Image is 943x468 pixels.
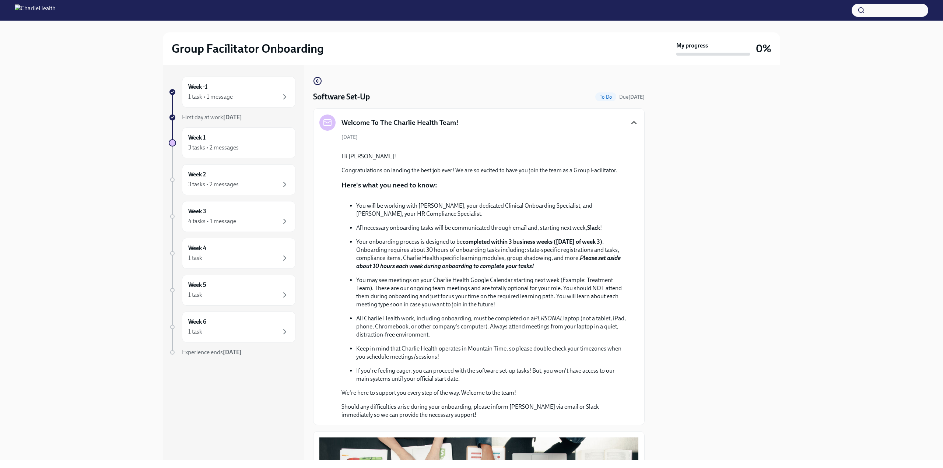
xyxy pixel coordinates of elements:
div: 1 task [188,291,202,299]
p: All Charlie Health work, including onboarding, must be completed on a laptop (not a tablet, iPad,... [356,314,627,339]
span: To Do [595,94,616,100]
p: You will be working with [PERSON_NAME], your dedicated Clinical Onboarding Specialist, and [PERSO... [356,202,627,218]
span: Due [619,94,645,100]
a: Week 13 tasks • 2 messages [169,127,295,158]
p: We're here to support you every step of the way. Welcome to the team! [341,389,627,397]
strong: Slack [587,224,600,231]
a: Week 23 tasks • 2 messages [169,164,295,195]
span: [DATE] [341,134,358,141]
div: 1 task [188,254,202,262]
strong: [DATE] [223,349,242,356]
h6: Week 3 [188,207,206,215]
strong: My progress [676,42,708,50]
h4: Software Set-Up [313,91,370,102]
h5: Welcome To The Charlie Health Team! [341,118,459,127]
div: 1 task • 1 message [188,93,233,101]
h2: Group Facilitator Onboarding [172,41,324,56]
span: First day at work [182,114,242,121]
a: First day at work[DATE] [169,113,295,122]
p: Hi [PERSON_NAME]! [341,152,617,161]
p: Congratulations on landing the best job ever! We are so excited to have you join the team as a Gr... [341,166,617,175]
a: Week -11 task • 1 message [169,77,295,108]
strong: [DATE] [628,94,645,100]
a: Week 41 task [169,238,295,269]
div: 3 tasks • 2 messages [188,180,239,189]
a: Week 61 task [169,312,295,342]
h6: Week 4 [188,244,206,252]
p: If you're feeling eager, you can proceed with the software set-up tasks! But, you won't have acce... [356,367,627,383]
img: CharlieHealth [15,4,56,16]
em: PERSONAL [534,315,563,322]
h6: Week -1 [188,83,207,91]
p: Keep in mind that Charlie Health operates in Mountain Time, so please double check your timezones... [356,345,627,361]
strong: [DATE] [223,114,242,121]
p: Should any difficulties arise during your onboarding, please inform [PERSON_NAME] via email or Sl... [341,403,627,419]
a: Week 51 task [169,275,295,306]
div: 3 tasks • 2 messages [188,144,239,152]
h6: Week 6 [188,318,206,326]
div: 4 tasks • 1 message [188,217,236,225]
h6: Week 1 [188,134,206,142]
p: All necessary onboarding tasks will be communicated through email and, starting next week, ! [356,224,627,232]
h3: 0% [756,42,771,55]
span: Experience ends [182,349,242,356]
h6: Week 5 [188,281,206,289]
strong: Please set aside about 10 hours each week during onboarding to complete your tasks! [356,254,621,270]
p: Here's what you need to know: [341,180,437,190]
h6: Week 2 [188,170,206,179]
strong: completed within 3 business weeks ([DATE] of week 3) [463,238,602,245]
p: Your onboarding process is designed to be . Onboarding requires about 30 hours of onboarding task... [356,238,627,270]
p: You may see meetings on your Charlie Health Google Calendar starting next week (Example: Treatmen... [356,276,627,309]
div: 1 task [188,328,202,336]
a: Week 34 tasks • 1 message [169,201,295,232]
